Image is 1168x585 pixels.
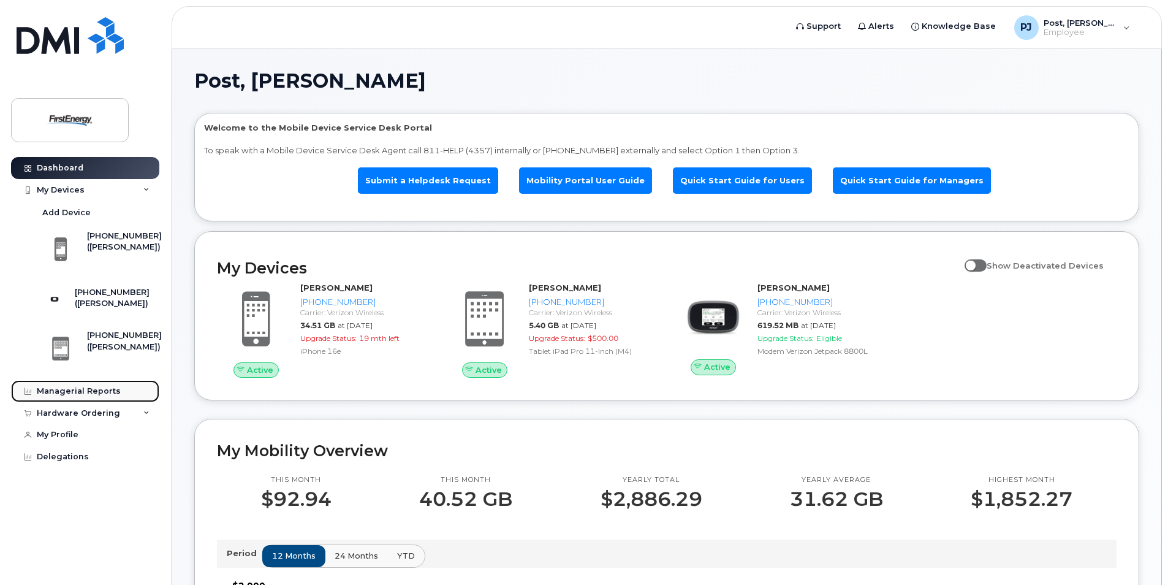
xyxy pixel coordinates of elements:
[335,550,378,562] span: 24 months
[217,442,1117,460] h2: My Mobility Overview
[601,475,702,485] p: Yearly total
[529,321,559,330] span: 5.40 GB
[790,475,883,485] p: Yearly average
[757,346,883,356] div: Modem Verizon Jetpack 8800L
[419,475,512,485] p: This month
[757,296,883,308] div: [PHONE_NUMBER]
[300,307,426,318] div: Carrier: Verizon Wireless
[194,72,426,90] span: Post, [PERSON_NAME]
[674,282,888,375] a: Active[PERSON_NAME][PHONE_NUMBER]Carrier: Verizon Wireless619.52 MBat [DATE]Upgrade Status:Eligib...
[261,488,332,510] p: $92.94
[561,321,596,330] span: at [DATE]
[519,167,652,194] a: Mobility Portal User Guide
[261,475,332,485] p: This month
[227,548,262,559] p: Period
[757,283,830,292] strong: [PERSON_NAME]
[529,334,585,343] span: Upgrade Status:
[529,307,654,318] div: Carrier: Verizon Wireless
[833,167,991,194] a: Quick Start Guide for Managers
[1115,532,1159,576] iframe: Messenger Launcher
[801,321,836,330] span: at [DATE]
[529,283,601,292] strong: [PERSON_NAME]
[673,167,812,194] a: Quick Start Guide for Users
[217,259,958,277] h2: My Devices
[529,296,654,308] div: [PHONE_NUMBER]
[757,334,814,343] span: Upgrade Status:
[247,364,273,376] span: Active
[816,334,842,343] span: Eligible
[300,346,426,356] div: iPhone 16e
[987,261,1104,270] span: Show Deactivated Devices
[359,334,400,343] span: 19 mth left
[790,488,883,510] p: 31.62 GB
[757,321,798,330] span: 619.52 MB
[704,361,730,373] span: Active
[300,334,357,343] span: Upgrade Status:
[446,282,659,378] a: Active[PERSON_NAME][PHONE_NUMBER]Carrier: Verizon Wireless5.40 GBat [DATE]Upgrade Status:$500.00T...
[300,283,373,292] strong: [PERSON_NAME]
[476,364,502,376] span: Active
[588,334,618,343] span: $500.00
[358,167,498,194] a: Submit a Helpdesk Request
[971,488,1072,510] p: $1,852.27
[217,282,431,378] a: Active[PERSON_NAME][PHONE_NUMBER]Carrier: Verizon Wireless34.51 GBat [DATE]Upgrade Status:19 mth ...
[419,488,512,510] p: 40.52 GB
[397,550,415,562] span: YTD
[204,122,1129,134] p: Welcome to the Mobile Device Service Desk Portal
[684,288,743,347] img: image20231002-3703462-zs44o9.jpeg
[204,145,1129,156] p: To speak with a Mobile Device Service Desk Agent call 811-HELP (4357) internally or [PHONE_NUMBER...
[300,321,335,330] span: 34.51 GB
[757,307,883,318] div: Carrier: Verizon Wireless
[971,475,1072,485] p: Highest month
[601,488,702,510] p: $2,886.29
[338,321,373,330] span: at [DATE]
[300,296,426,308] div: [PHONE_NUMBER]
[529,346,654,356] div: Tablet iPad Pro 11-Inch (M4)
[965,254,974,264] input: Show Deactivated Devices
